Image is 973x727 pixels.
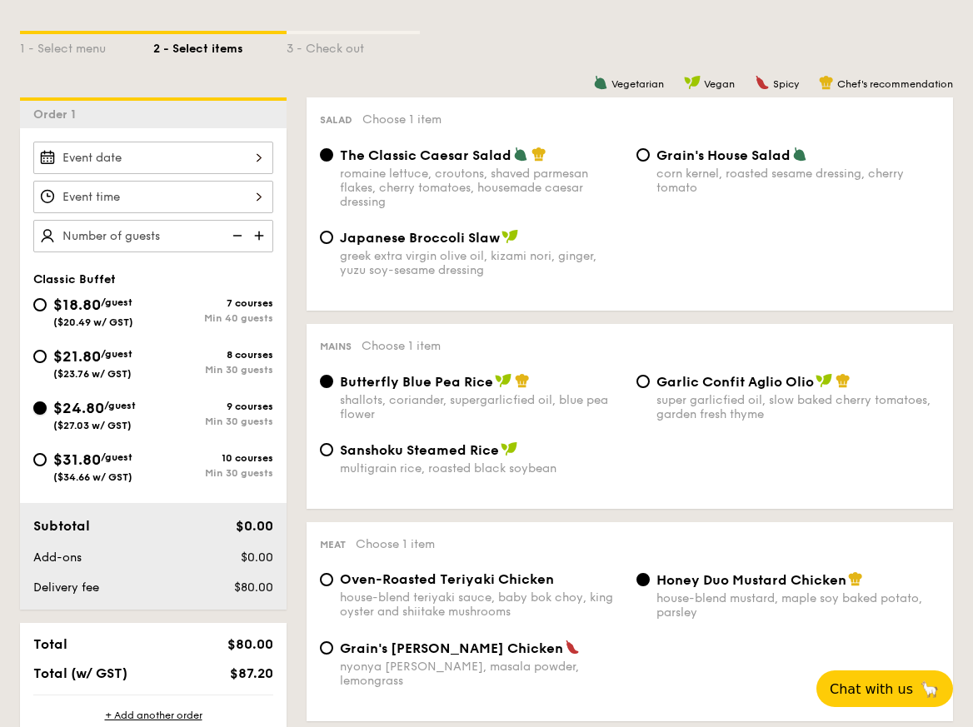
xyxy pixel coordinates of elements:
[104,400,136,411] span: /guest
[531,147,546,162] img: icon-chef-hat.a58ddaea.svg
[340,393,623,421] div: shallots, coriander, supergarlicfied oil, blue pea flower
[636,375,650,388] input: Garlic Confit Aglio Oliosuper garlicfied oil, slow baked cherry tomatoes, garden fresh thyme
[320,375,333,388] input: Butterfly Blue Pea Riceshallots, coriander, supergarlicfied oil, blue pea flower
[153,312,273,324] div: Min 40 guests
[340,167,623,209] div: romaine lettuce, croutons, shaved parmesan flakes, cherry tomatoes, housemade caesar dressing
[153,349,273,361] div: 8 courses
[236,518,273,534] span: $0.00
[773,78,799,90] span: Spicy
[755,75,770,90] img: icon-spicy.37a8142b.svg
[320,573,333,586] input: Oven-Roasted Teriyaki Chickenhouse-blend teriyaki sauce, baby bok choy, king oyster and shiitake ...
[340,442,499,458] span: Sanshoku Steamed Rice
[53,420,132,431] span: ($27.03 w/ GST)
[495,373,511,388] img: icon-vegan.f8ff3823.svg
[656,374,814,390] span: Garlic Confit Aglio Olio
[656,591,940,620] div: house-blend mustard, maple soy baked potato, parsley
[234,580,273,595] span: $80.00
[320,341,352,352] span: Mains
[33,350,47,363] input: $21.80/guest($23.76 w/ GST)8 coursesMin 30 guests
[611,78,664,90] span: Vegetarian
[20,34,153,57] div: 1 - Select menu
[53,316,133,328] span: ($20.49 w/ GST)
[920,680,940,699] span: 🦙
[287,34,420,57] div: 3 - Check out
[320,539,346,550] span: Meat
[33,518,90,534] span: Subtotal
[53,399,104,417] span: $24.80
[153,297,273,309] div: 7 courses
[684,75,701,90] img: icon-vegan.f8ff3823.svg
[340,374,493,390] span: Butterfly Blue Pea Rice
[227,636,273,652] span: $80.00
[33,298,47,311] input: $18.80/guest($20.49 w/ GST)7 coursesMin 40 guests
[153,364,273,376] div: Min 30 guests
[704,78,735,90] span: Vegan
[593,75,608,90] img: icon-vegetarian.fe4039eb.svg
[320,148,333,162] input: The Classic Caesar Saladromaine lettuce, croutons, shaved parmesan flakes, cherry tomatoes, house...
[837,78,953,90] span: Chef's recommendation
[53,296,101,314] span: $18.80
[53,368,132,380] span: ($23.76 w/ GST)
[153,34,287,57] div: 2 - Select items
[33,550,82,565] span: Add-ons
[340,147,511,163] span: The Classic Caesar Salad
[320,231,333,244] input: Japanese Broccoli Slawgreek extra virgin olive oil, kizami nori, ginger, yuzu soy-sesame dressing
[248,220,273,251] img: icon-add.58712e84.svg
[836,373,851,388] img: icon-chef-hat.a58ddaea.svg
[320,641,333,655] input: Grain's [PERSON_NAME] Chickennyonya [PERSON_NAME], masala powder, lemongrass
[362,112,442,127] span: Choose 1 item
[792,147,807,162] img: icon-vegetarian.fe4039eb.svg
[320,114,352,126] span: Salad
[33,636,67,652] span: Total
[33,665,127,681] span: Total (w/ GST)
[101,451,132,463] span: /guest
[340,230,500,246] span: Japanese Broccoli Slaw
[33,580,99,595] span: Delivery fee
[223,220,248,251] img: icon-reduce.1d2dbef1.svg
[656,167,940,195] div: corn kernel, roasted sesame dressing, cherry tomato
[101,348,132,360] span: /guest
[33,107,82,122] span: Order 1
[656,393,940,421] div: super garlicfied oil, slow baked cherry tomatoes, garden fresh thyme
[501,229,518,244] img: icon-vegan.f8ff3823.svg
[656,572,846,588] span: Honey Duo Mustard Chicken
[320,443,333,456] input: Sanshoku Steamed Ricemultigrain rice, roasted black soybean
[340,461,623,476] div: multigrain rice, roasted black soybean
[340,640,563,656] span: Grain's [PERSON_NAME] Chicken
[515,373,530,388] img: icon-chef-hat.a58ddaea.svg
[340,571,554,587] span: Oven-Roasted Teriyaki Chicken
[816,670,953,707] button: Chat with us🦙
[816,373,832,388] img: icon-vegan.f8ff3823.svg
[53,471,132,483] span: ($34.66 w/ GST)
[848,571,863,586] img: icon-chef-hat.a58ddaea.svg
[33,181,273,213] input: Event time
[33,220,273,252] input: Number of guests
[241,550,273,565] span: $0.00
[340,249,623,277] div: greek extra virgin olive oil, kizami nori, ginger, yuzu soy-sesame dressing
[33,709,273,722] div: + Add another order
[362,339,441,353] span: Choose 1 item
[33,142,273,174] input: Event date
[636,148,650,162] input: Grain's House Saladcorn kernel, roasted sesame dressing, cherry tomato
[356,537,435,551] span: Choose 1 item
[53,451,101,469] span: $31.80
[501,441,517,456] img: icon-vegan.f8ff3823.svg
[340,660,623,688] div: nyonya [PERSON_NAME], masala powder, lemongrass
[565,640,580,655] img: icon-spicy.37a8142b.svg
[340,590,623,619] div: house-blend teriyaki sauce, baby bok choy, king oyster and shiitake mushrooms
[153,452,273,464] div: 10 courses
[656,147,791,163] span: Grain's House Salad
[830,681,913,697] span: Chat with us
[153,401,273,412] div: 9 courses
[33,272,116,286] span: Classic Buffet
[101,296,132,308] span: /guest
[33,453,47,466] input: $31.80/guest($34.66 w/ GST)10 coursesMin 30 guests
[230,665,273,681] span: $87.20
[513,147,528,162] img: icon-vegetarian.fe4039eb.svg
[636,573,650,586] input: Honey Duo Mustard Chickenhouse-blend mustard, maple soy baked potato, parsley
[53,347,101,366] span: $21.80
[819,75,834,90] img: icon-chef-hat.a58ddaea.svg
[153,467,273,479] div: Min 30 guests
[153,416,273,427] div: Min 30 guests
[33,401,47,415] input: $24.80/guest($27.03 w/ GST)9 coursesMin 30 guests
